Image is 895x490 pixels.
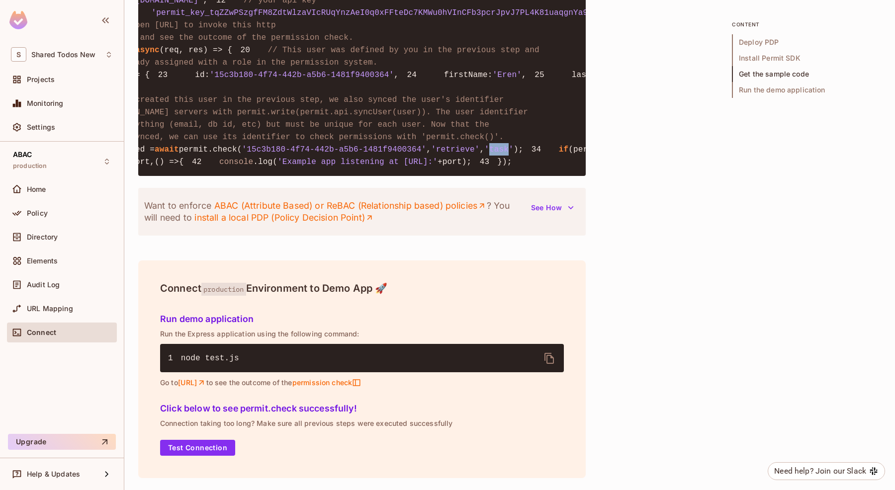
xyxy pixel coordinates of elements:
[732,20,881,28] p: content
[399,69,425,81] span: 24
[195,71,205,80] span: id
[523,144,549,156] span: 34
[144,200,525,224] p: Want to enforce ? You will need to
[179,145,242,154] span: permit.check(
[8,434,116,450] button: Upgrade
[484,145,514,154] span: 'task'
[13,162,47,170] span: production
[219,158,253,166] span: console
[527,69,552,81] span: 25
[77,33,354,42] span: // endpoint, and see the outcome of the permission check.
[27,76,55,83] span: Projects
[27,470,80,478] span: Help & Updates
[232,44,258,56] span: 20
[77,133,504,142] span: // user is synced, we can use its identifier to check permissions with 'permit.check()'.
[514,145,524,154] span: );
[155,158,179,166] span: () =>
[732,50,881,66] span: Install Permit SDK
[444,71,488,80] span: firstName
[77,108,528,117] span: // to [DOMAIN_NAME] servers with permit.write(permit.api.syncUser(user)). The user identifier
[168,352,181,364] span: 1
[732,82,881,98] span: Run the demo application
[27,305,73,313] span: URL Mapping
[13,151,32,159] span: ABAC
[181,354,239,363] span: node test.js
[160,330,564,338] p: Run the Express application using the following command:
[178,378,206,387] a: [URL]
[11,47,26,62] span: S
[572,71,611,80] span: lastName
[479,145,484,154] span: ,
[732,34,881,50] span: Deploy PDP
[184,156,210,168] span: 42
[27,185,46,193] span: Home
[87,58,378,67] span: // is already assigned with a role in the permission system.
[77,95,504,104] span: // After we created this user in the previous step, we also synced the user's identifier
[559,145,569,154] span: if
[160,314,564,324] h5: Run demo application
[488,71,493,80] span: :
[135,46,160,55] span: async
[492,71,522,80] span: 'Eren'
[268,46,539,55] span: // This user was defined by you in the previous step and
[9,11,27,29] img: SReyMgAAAABJRU5ErkJggg==
[426,145,431,154] span: ,
[214,200,486,212] a: ABAC (Attribute Based) or ReBAC (Relationship based) policies
[568,145,631,154] span: (permitted) {
[438,158,471,166] span: +port);
[150,69,176,81] span: 23
[160,404,564,413] h5: Click below to see permit.check successfully!
[160,378,564,387] p: Go to to see the outcome of the
[152,8,631,17] span: 'permit_key_tqZZwPSzgfFM8ZdtWlzaVIcRUqYnzAeI0q0xFFteDc7KMWu0hVInCFb3pcrJpvJ7PL4K81uaqgnYa9XiWJtNMm'
[774,465,866,477] div: Need help? Join our Slack
[394,71,399,80] span: ,
[210,71,394,80] span: '15c3b180-4f74-442b-a5b6-1481f9400364'
[471,156,497,168] span: 43
[292,378,361,387] span: permission check
[431,145,480,154] span: 'retrieve'
[253,158,277,166] span: .log(
[179,158,184,166] span: {
[27,233,58,241] span: Directory
[27,99,64,107] span: Monitoring
[525,200,580,216] button: See How
[201,283,246,296] span: production
[27,209,48,217] span: Policy
[27,328,56,336] span: Connect
[27,281,60,289] span: Audit Log
[77,120,489,129] span: // can be anything (email, db id, etc) but must be unique for each user. Now that the
[732,66,881,82] span: Get the sample code
[205,71,210,80] span: :
[31,51,95,59] span: Workspace: Shared Todos New
[537,346,561,370] button: delete
[160,282,564,294] h4: Connect Environment to Demo App 🚀
[277,158,438,166] span: 'Example app listening at [URL]:'
[27,257,58,265] span: Elements
[242,145,427,154] span: '15c3b180-4f74-442b-a5b6-1481f9400364'
[160,419,564,427] p: Connection taking too long? Make sure all previous steps were executed successfully
[155,145,179,154] span: await
[77,21,276,30] span: // You can open [URL] to invoke this http
[27,123,55,131] span: Settings
[522,71,527,80] span: ,
[194,212,374,224] a: install a local PDP (Policy Decision Point)
[160,440,235,456] button: Test Connection
[160,46,232,55] span: (req, res) => {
